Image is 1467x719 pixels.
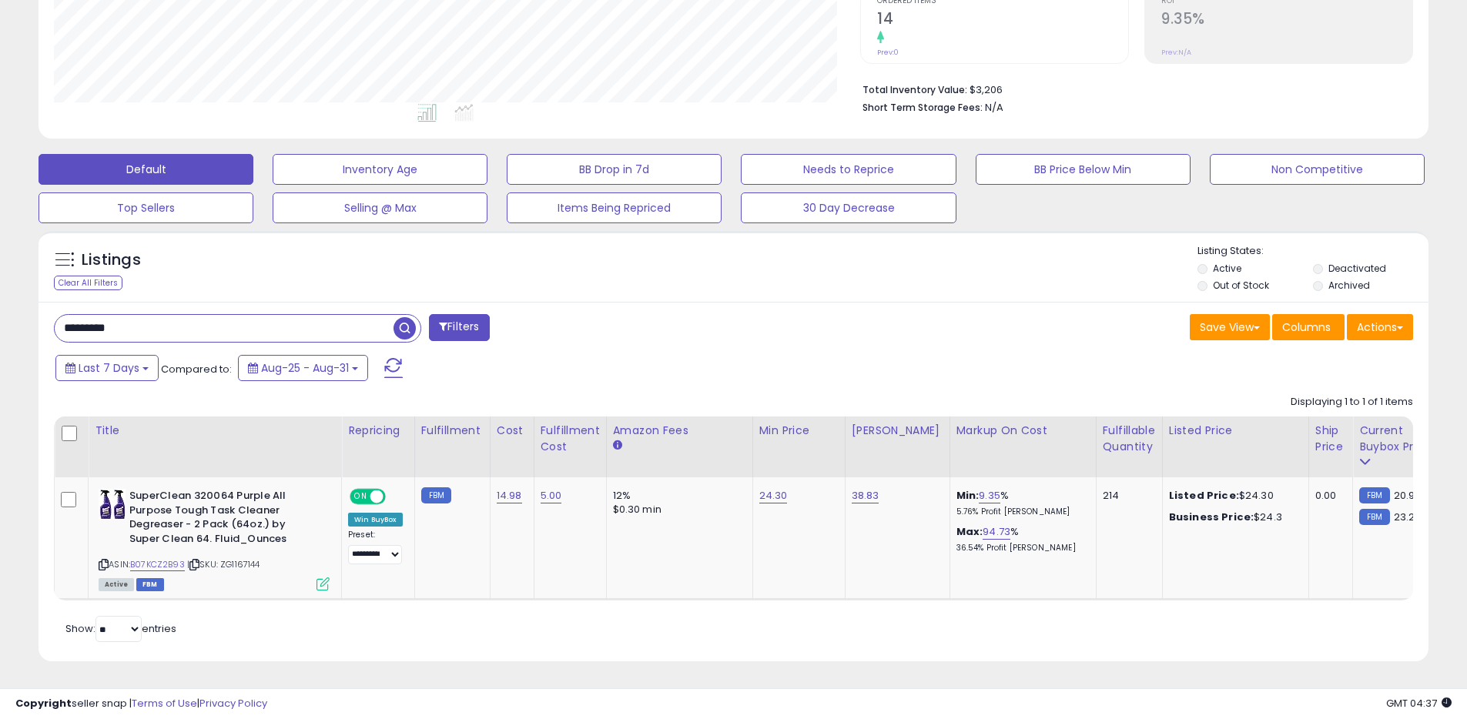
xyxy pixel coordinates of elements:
[1190,314,1270,340] button: Save View
[351,490,370,503] span: ON
[1272,314,1345,340] button: Columns
[95,423,335,439] div: Title
[99,578,134,591] span: All listings currently available for purchase on Amazon
[741,192,956,223] button: 30 Day Decrease
[979,488,1000,503] a: 9.35
[348,530,403,564] div: Preset:
[956,507,1084,517] p: 5.76% Profit [PERSON_NAME]
[862,83,967,96] b: Total Inventory Value:
[99,489,330,589] div: ASIN:
[54,276,122,290] div: Clear All Filters
[956,489,1084,517] div: %
[497,488,522,503] a: 14.98
[1169,489,1297,503] div: $24.30
[82,249,141,271] h5: Listings
[1359,509,1389,525] small: FBM
[956,525,1084,553] div: %
[613,503,741,517] div: $0.30 min
[1103,489,1150,503] div: 214
[985,100,1003,115] span: N/A
[1169,510,1254,524] b: Business Price:
[877,48,899,57] small: Prev: 0
[983,524,1010,540] a: 94.73
[1213,262,1241,275] label: Active
[1213,279,1269,292] label: Out of Stock
[161,362,232,376] span: Compared to:
[1161,48,1191,57] small: Prev: N/A
[129,489,317,550] b: SuperClean 320064 Purple All Purpose Tough Task Cleaner Degreaser - 2 Pack (64oz.) by Super Clean...
[421,487,451,503] small: FBM
[877,10,1128,31] h2: 14
[39,192,253,223] button: Top Sellers
[852,423,943,439] div: [PERSON_NAME]
[956,423,1090,439] div: Markup on Cost
[15,697,267,711] div: seller snap | |
[1394,510,1422,524] span: 23.23
[39,154,253,185] button: Default
[976,154,1191,185] button: BB Price Below Min
[1282,319,1331,335] span: Columns
[956,524,983,539] b: Max:
[1359,487,1389,503] small: FBM
[613,439,622,453] small: Amazon Fees.
[497,423,528,439] div: Cost
[65,621,176,636] span: Show: entries
[1169,423,1302,439] div: Listed Price
[130,558,185,571] a: B07KCZ2B93
[1161,10,1412,31] h2: 9.35%
[1103,423,1156,455] div: Fulfillable Quantity
[1291,395,1413,410] div: Displaying 1 to 1 of 1 items
[348,423,408,439] div: Repricing
[15,696,72,711] strong: Copyright
[1315,489,1341,503] div: 0.00
[1210,154,1425,185] button: Non Competitive
[383,490,408,503] span: OFF
[1328,262,1386,275] label: Deactivated
[1359,423,1439,455] div: Current Buybox Price
[507,192,722,223] button: Items Being Repriced
[261,360,349,376] span: Aug-25 - Aug-31
[956,488,980,503] b: Min:
[348,513,403,527] div: Win BuyBox
[1386,696,1452,711] span: 2025-09-8 04:37 GMT
[238,355,368,381] button: Aug-25 - Aug-31
[507,154,722,185] button: BB Drop in 7d
[541,423,600,455] div: Fulfillment Cost
[1394,488,1422,503] span: 20.99
[1315,423,1346,455] div: Ship Price
[1328,279,1370,292] label: Archived
[852,488,879,503] a: 38.83
[421,423,484,439] div: Fulfillment
[862,79,1402,98] li: $3,206
[759,488,788,503] a: 24.30
[541,488,562,503] a: 5.00
[862,101,983,114] b: Short Term Storage Fees:
[429,314,489,341] button: Filters
[132,696,197,711] a: Terms of Use
[1347,314,1413,340] button: Actions
[55,355,159,381] button: Last 7 Days
[99,489,126,520] img: 51N8cT99l9L._SL40_.jpg
[1169,510,1297,524] div: $24.3
[199,696,267,711] a: Privacy Policy
[1197,244,1428,259] p: Listing States:
[741,154,956,185] button: Needs to Reprice
[136,578,164,591] span: FBM
[1169,488,1239,503] b: Listed Price:
[759,423,839,439] div: Min Price
[273,192,487,223] button: Selling @ Max
[613,489,741,503] div: 12%
[79,360,139,376] span: Last 7 Days
[613,423,746,439] div: Amazon Fees
[950,416,1096,477] th: The percentage added to the cost of goods (COGS) that forms the calculator for Min & Max prices.
[956,543,1084,553] p: 36.54% Profit [PERSON_NAME]
[273,154,487,185] button: Inventory Age
[187,558,260,570] span: | SKU: ZG1167144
